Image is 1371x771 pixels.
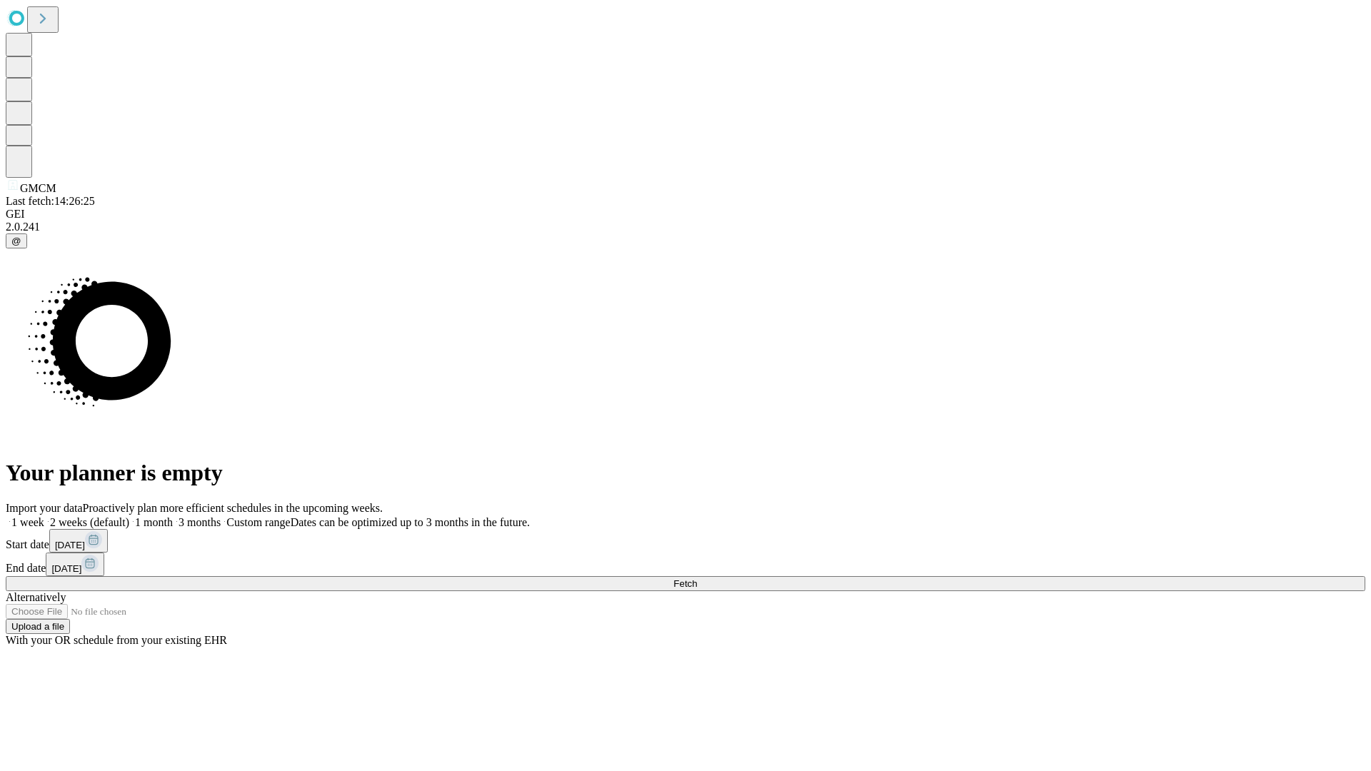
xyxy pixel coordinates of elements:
[55,540,85,550] span: [DATE]
[6,233,27,248] button: @
[20,182,56,194] span: GMCM
[135,516,173,528] span: 1 month
[6,195,95,207] span: Last fetch: 14:26:25
[6,460,1365,486] h1: Your planner is empty
[6,221,1365,233] div: 2.0.241
[6,619,70,634] button: Upload a file
[83,502,383,514] span: Proactively plan more efficient schedules in the upcoming weeks.
[226,516,290,528] span: Custom range
[179,516,221,528] span: 3 months
[46,553,104,576] button: [DATE]
[6,208,1365,221] div: GEI
[11,236,21,246] span: @
[673,578,697,589] span: Fetch
[51,563,81,574] span: [DATE]
[6,591,66,603] span: Alternatively
[6,576,1365,591] button: Fetch
[6,634,227,646] span: With your OR schedule from your existing EHR
[50,516,129,528] span: 2 weeks (default)
[291,516,530,528] span: Dates can be optimized up to 3 months in the future.
[6,553,1365,576] div: End date
[6,502,83,514] span: Import your data
[49,529,108,553] button: [DATE]
[11,516,44,528] span: 1 week
[6,529,1365,553] div: Start date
